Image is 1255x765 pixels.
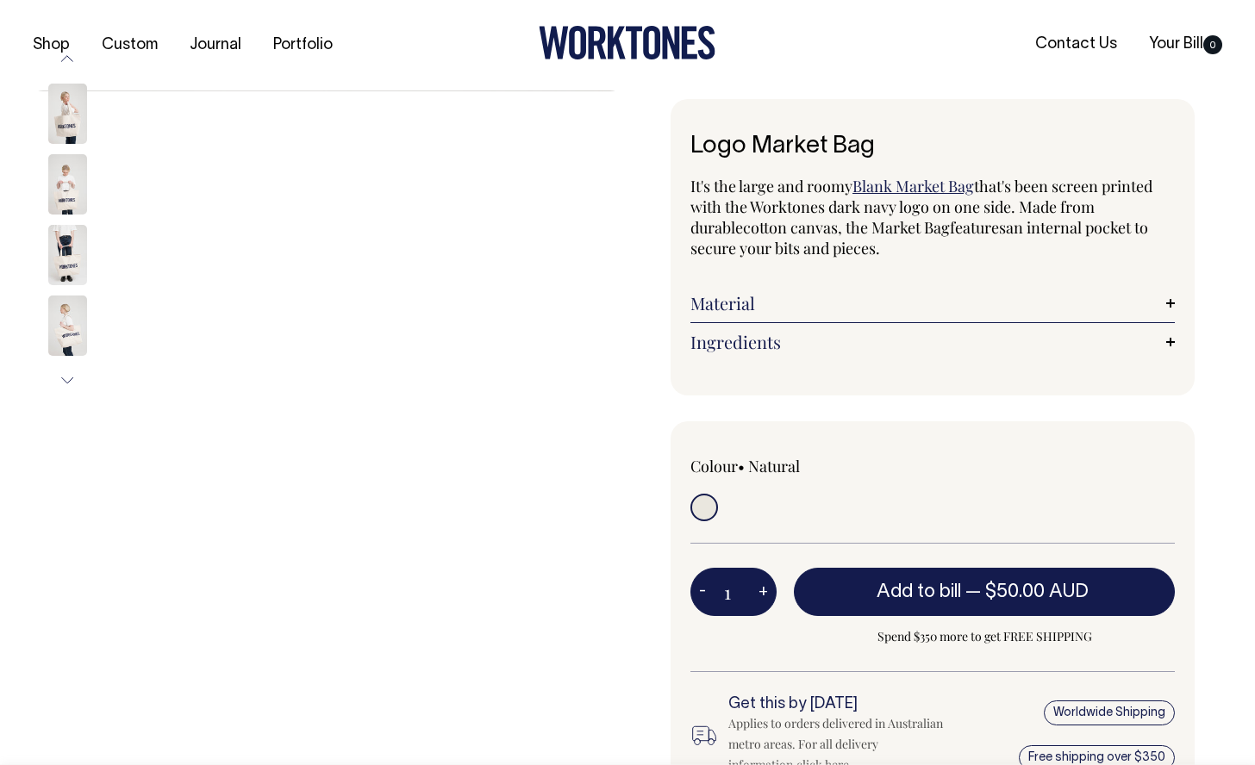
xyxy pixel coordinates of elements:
a: Ingredients [690,332,1175,352]
a: Contact Us [1028,30,1124,59]
label: Natural [748,456,800,476]
span: 0 [1203,35,1222,54]
span: Add to bill [877,583,961,600]
span: Spend $350 more to get FREE SHIPPING [794,626,1175,647]
a: Shop [26,31,77,59]
h1: Logo Market Bag [690,134,1175,160]
img: Logo Market Bag [48,225,87,285]
a: Material [690,293,1175,314]
span: — [965,583,1093,600]
a: Journal [183,31,248,59]
a: Your Bill0 [1142,30,1229,59]
img: Logo Market Bag [48,295,87,356]
img: Logo Market Bag [48,154,87,215]
a: Portfolio [266,31,340,59]
span: $50.00 AUD [985,583,1089,600]
span: • [738,456,745,476]
button: + [750,575,777,609]
span: features [950,217,1006,238]
button: Previous [54,40,80,78]
img: Logo Market Bag [48,84,87,144]
div: Colour [690,456,884,476]
button: Next [54,361,80,400]
span: cotton canvas, the Market Bag [743,217,950,238]
a: Blank Market Bag [852,176,974,196]
a: Custom [95,31,165,59]
button: - [690,575,715,609]
h6: Get this by [DATE] [728,696,954,713]
p: It's the large and roomy that's been screen printed with the Worktones dark navy logo on one side... [690,176,1175,258]
button: Add to bill —$50.00 AUD [794,568,1175,616]
span: an internal pocket to secure your bits and pieces. [690,217,1148,258]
